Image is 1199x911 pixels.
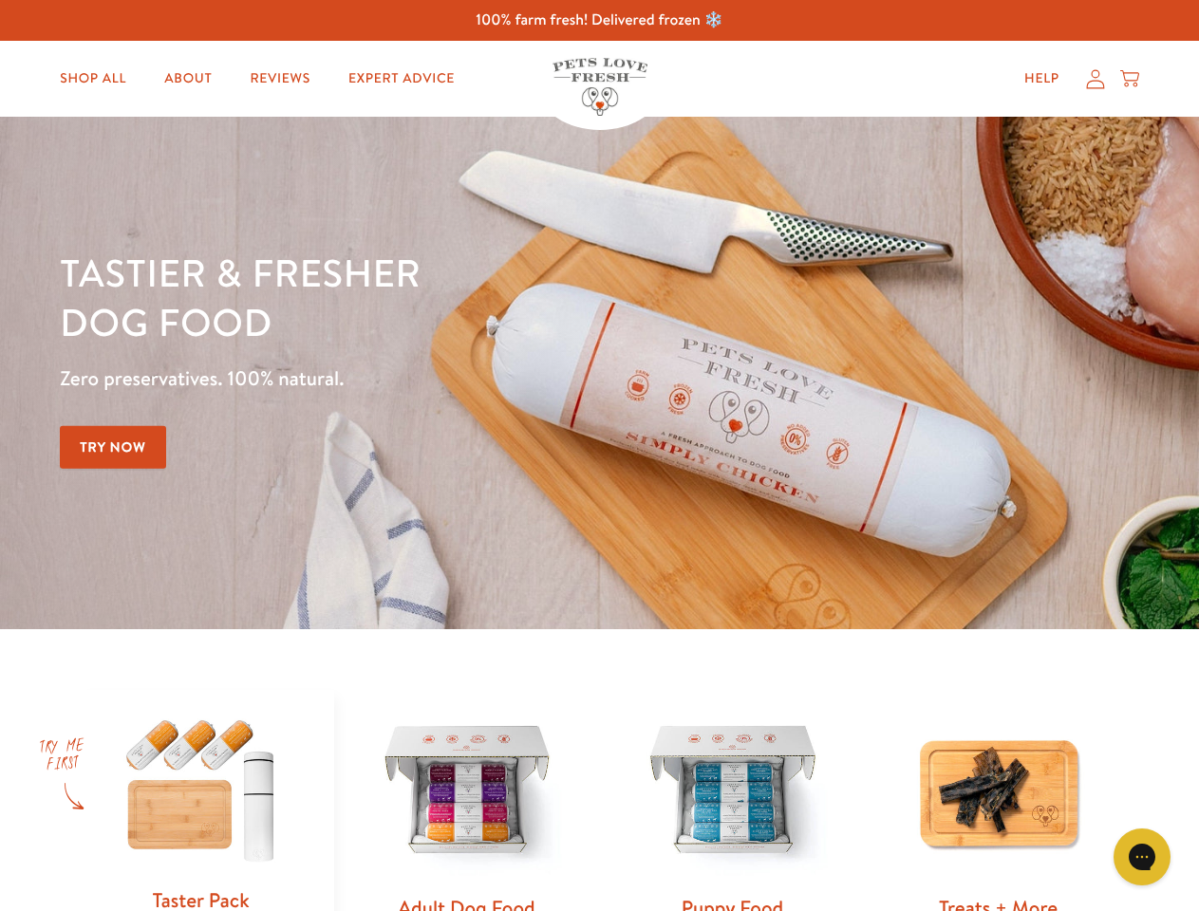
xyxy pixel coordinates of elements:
[60,426,166,469] a: Try Now
[1009,60,1075,98] a: Help
[149,60,227,98] a: About
[1104,822,1180,892] iframe: Gorgias live chat messenger
[45,60,141,98] a: Shop All
[60,362,779,396] p: Zero preservatives. 100% natural.
[234,60,325,98] a: Reviews
[333,60,470,98] a: Expert Advice
[553,58,647,116] img: Pets Love Fresh
[60,248,779,346] h1: Tastier & fresher dog food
